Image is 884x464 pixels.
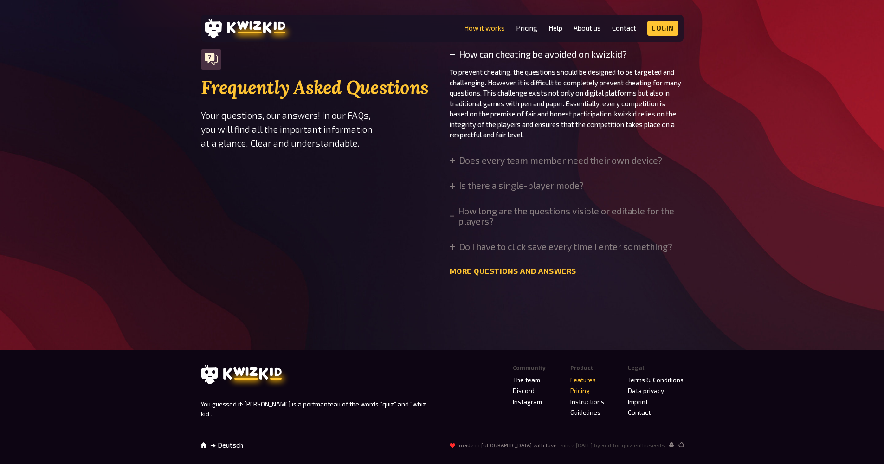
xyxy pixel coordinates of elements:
[210,441,243,449] a: ➜ Deutsch
[570,387,590,394] a: Pricing
[450,49,684,59] summary: How can cheating be avoided on kwizkid?
[450,155,662,166] summary: Does every team member need their own device?
[450,206,684,227] summary: How long are the questions visible or editable for the players?
[201,77,435,98] h2: Frequently Asked Questions
[201,109,435,150] p: Your questions, our answers! In our FAQs, you will find all the important information at a glance...
[612,24,636,32] a: Contact
[516,24,537,32] a: Pricing
[464,24,505,32] a: How it works
[628,387,664,394] a: Data privacy
[570,376,596,384] a: Features
[628,409,651,416] a: Contact
[513,387,535,394] a: Discord
[513,376,540,384] a: The team
[450,242,672,252] summary: Do I have to click save every time I enter something?
[574,24,601,32] a: About us
[570,365,593,371] span: Product
[513,365,546,371] span: Community
[450,267,576,276] a: More questions and answers
[561,442,665,449] span: since [DATE] by and for quiz enthusiasts
[450,180,584,191] summary: Is there a single-player mode?
[548,24,562,32] a: Help
[628,365,644,371] span: Legal
[628,376,684,384] a: Terms & Conditions
[647,21,678,36] a: Login
[201,400,439,419] p: You guessed it: [PERSON_NAME] is a portmanteau of the words “quiz” and “whiz kid”.
[570,409,600,416] a: Guidelines
[570,398,604,406] a: Instructions
[628,398,648,406] a: Imprint
[513,398,542,406] a: Instagram
[450,67,684,140] p: To prevent cheating, the questions should be designed to be targeted and challenging. However, it...
[459,442,557,449] span: made in [GEOGRAPHIC_DATA] with love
